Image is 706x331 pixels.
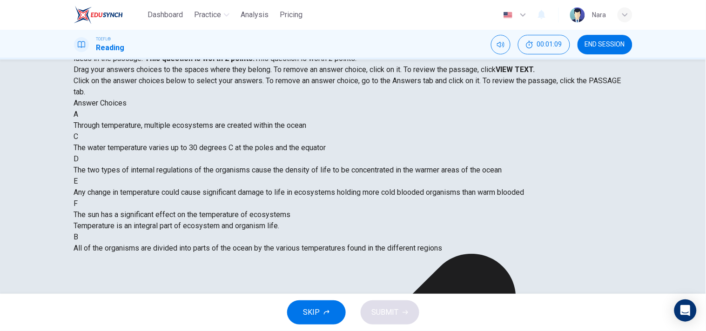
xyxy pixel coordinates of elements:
[74,176,632,198] div: EAny change in temperature could cause significant damage to life in ecosystems holding more cold...
[74,210,291,219] span: The sun has a significant effect on the temperature of ecosystems
[74,188,524,197] span: Any change in temperature could cause significant damage to life in ecosystems holding more cold ...
[96,42,125,53] h1: Reading
[194,9,221,20] span: Practice
[74,153,632,165] div: D
[241,9,269,20] span: Analysis
[74,6,144,24] a: EduSynch logo
[74,99,127,107] span: Answer Choices
[143,54,255,63] strong: This question is worth 2 points.
[74,198,632,220] div: FThe sun has a significant effect on the temperature of ecosystems
[74,165,502,174] span: The two types of internal regulations of the organisms cause the density of life to be concentrat...
[496,65,535,74] strong: VIEW TEXT.
[74,32,621,63] span: Directions: An introductory sentence for a brief summary of the passage is provided below. Comple...
[276,7,306,23] button: Pricing
[74,131,632,142] div: C
[74,64,632,75] p: Drag your answers choices to the spaces where they belong. To remove an answer choice, click on i...
[585,41,625,48] span: END SESSION
[491,35,511,54] div: Mute
[74,232,632,254] div: BAll of the organisms are divided into parts of the ocean by the various temperatures found in th...
[74,75,632,98] p: Click on the answer choices below to select your answers. To remove an answer choice, go to the A...
[518,35,570,54] div: Hide
[287,300,346,324] button: SKIP
[144,7,187,23] button: Dashboard
[96,36,111,42] span: TOEFL®
[74,232,632,243] div: B
[74,143,326,152] span: The water temperature varies up to 30 degrees C at the poles and the equator
[74,221,280,230] span: Temperature is an integral part of ecosystem and organism life.
[74,6,123,24] img: EduSynch logo
[148,9,183,20] span: Dashboard
[74,198,632,209] div: F
[74,153,632,176] div: DThe two types of internal regulations of the organisms cause the density of life to be concentra...
[570,7,585,22] img: Profile picture
[255,54,357,63] span: This question is worth 2 points.
[578,35,632,54] button: END SESSION
[74,109,632,120] div: A
[537,41,562,48] span: 00:01:09
[237,7,272,23] button: Analysis
[518,35,570,54] button: 00:01:09
[303,306,320,319] span: SKIP
[74,131,632,153] div: CThe water temperature varies up to 30 degrees C at the poles and the equator
[502,12,514,19] img: en
[592,9,606,20] div: ์Nara
[74,176,632,187] div: E
[74,121,307,130] span: Through temperature, multiple ecosystems are created within the ocean
[190,7,233,23] button: Practice
[674,299,697,322] div: Open Intercom Messenger
[74,244,443,252] span: All of the organisms are divided into parts of the ocean by the various temperatures found in the...
[280,9,303,20] span: Pricing
[74,109,632,131] div: AThrough temperature, multiple ecosystems are created within the ocean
